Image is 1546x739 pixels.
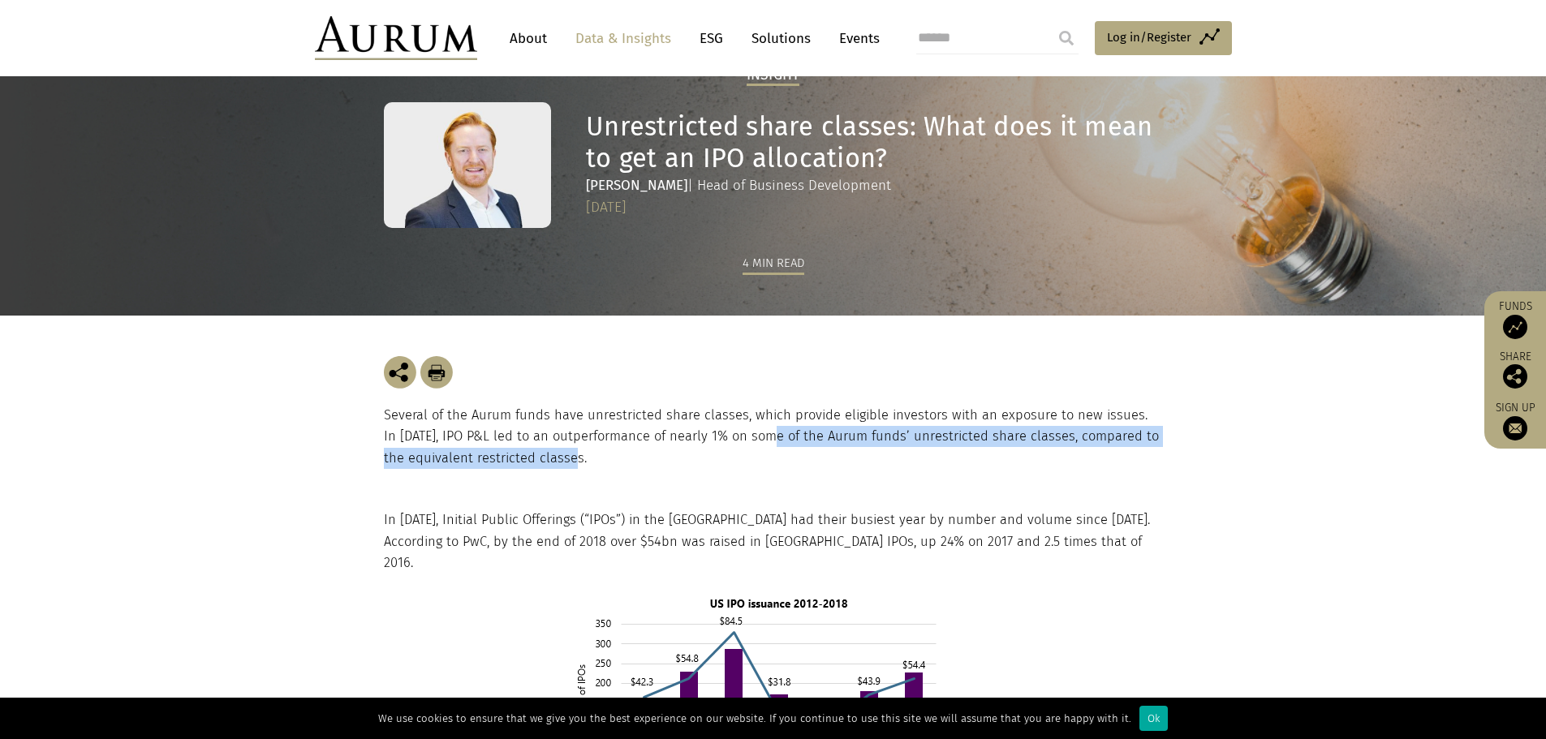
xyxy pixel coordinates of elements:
a: About [502,24,555,54]
a: ESG [691,24,731,54]
img: Share this post [1503,364,1527,389]
a: Funds [1492,299,1538,339]
div: [DATE] [586,196,1158,219]
span: In [DATE], Initial Public Offerings (“IPOs”) in the [GEOGRAPHIC_DATA] had their busiest year by n... [384,512,1150,570]
h2: Insight [747,67,800,86]
div: | Head of Business Development [586,174,1158,196]
a: Solutions [743,24,819,54]
strong: [PERSON_NAME] [586,177,687,194]
img: Aurum [315,16,477,60]
div: Share [1492,351,1538,389]
img: Sign up to our newsletter [1503,416,1527,440]
p: Several of the Aurum funds have unrestricted share classes, which provide eligible investors with... [384,405,1163,469]
a: Log in/Register [1095,21,1232,55]
div: 4 min read [743,253,804,275]
img: Share this post [384,356,416,389]
img: Download Article [420,356,453,389]
img: Access Funds [1503,315,1527,339]
a: Events [831,24,880,54]
span: Log in/Register [1107,28,1191,47]
h1: Unrestricted share classes: What does it mean to get an IPO allocation? [586,111,1158,174]
div: Ok [1139,706,1168,731]
a: Data & Insights [567,24,679,54]
input: Submit [1050,22,1083,54]
a: Sign up [1492,401,1538,440]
